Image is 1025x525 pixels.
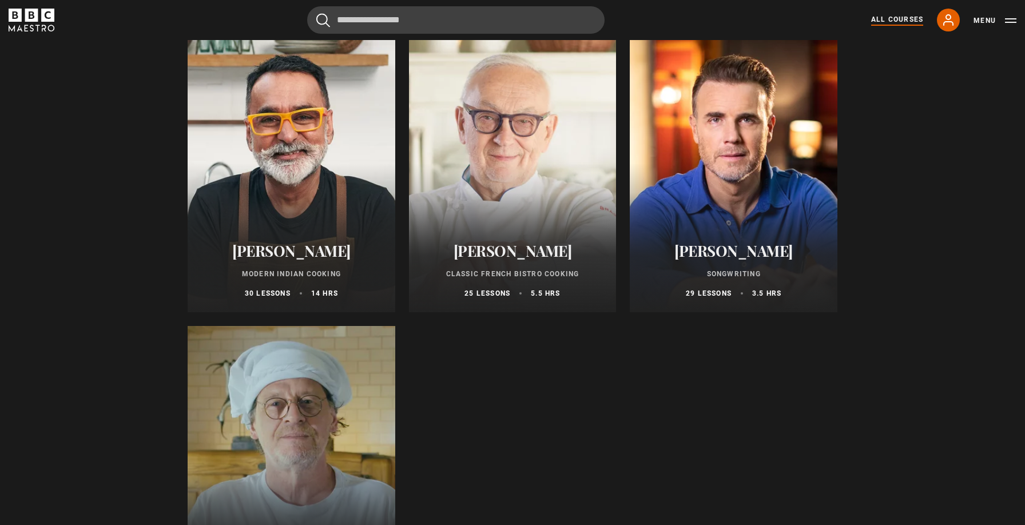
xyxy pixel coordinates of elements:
[531,288,560,299] p: 5.5 hrs
[871,14,923,26] a: All Courses
[311,288,338,299] p: 14 hrs
[423,242,603,260] h2: [PERSON_NAME]
[630,38,837,312] a: [PERSON_NAME] Songwriting 29 lessons 3.5 hrs
[643,242,824,260] h2: [PERSON_NAME]
[409,38,617,312] a: [PERSON_NAME] Classic French Bistro Cooking 25 lessons 5.5 hrs
[9,9,54,31] svg: BBC Maestro
[643,269,824,279] p: Songwriting
[423,269,603,279] p: Classic French Bistro Cooking
[201,269,382,279] p: Modern Indian Cooking
[307,6,605,34] input: Search
[752,288,781,299] p: 3.5 hrs
[464,288,510,299] p: 25 lessons
[201,242,382,260] h2: [PERSON_NAME]
[686,288,732,299] p: 29 lessons
[245,288,291,299] p: 30 lessons
[188,38,395,312] a: [PERSON_NAME] Modern Indian Cooking 30 lessons 14 hrs
[316,13,330,27] button: Submit the search query
[974,15,1016,26] button: Toggle navigation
